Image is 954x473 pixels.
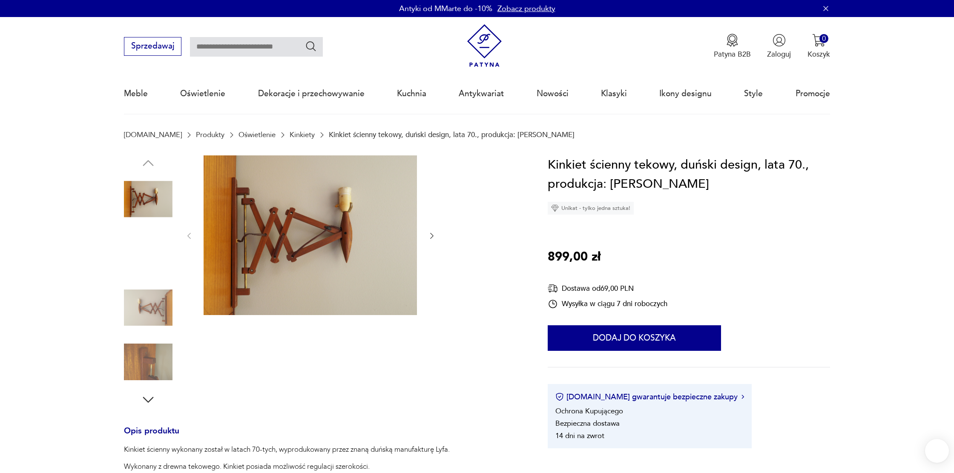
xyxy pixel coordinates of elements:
a: Klasyki [601,74,627,113]
div: Unikat - tylko jedna sztuka! [548,202,634,215]
h1: Kinkiet ścienny tekowy, duński design, lata 70., produkcja: [PERSON_NAME] [548,155,830,194]
img: Ikona dostawy [548,283,558,294]
a: Ikona medaluPatyna B2B [714,34,751,59]
button: Dodaj do koszyka [548,325,721,351]
p: Kinkiet ścienny tekowy, duński design, lata 70., produkcja: [PERSON_NAME] [329,131,575,139]
a: [DOMAIN_NAME] [124,131,182,139]
button: Sprzedawaj [124,37,181,56]
p: Antyki od MMarte do -10% [399,3,492,14]
li: Bezpieczna dostawa [555,419,620,428]
img: Zdjęcie produktu Kinkiet ścienny tekowy, duński design, lata 70., produkcja: Lyfa [204,155,417,315]
a: Meble [124,74,148,113]
img: Ikona certyfikatu [555,393,564,401]
p: Koszyk [807,49,830,59]
img: Zdjęcie produktu Kinkiet ścienny tekowy, duński design, lata 70., produkcja: Lyfa [124,175,172,224]
a: Style [744,74,763,113]
a: Kinkiety [290,131,315,139]
a: Oświetlenie [238,131,276,139]
a: Antykwariat [459,74,504,113]
img: Ikona medalu [726,34,739,47]
a: Dekoracje i przechowywanie [258,74,365,113]
p: 899,00 zł [548,247,601,267]
a: Promocje [796,74,830,113]
div: Dostawa od 69,00 PLN [548,283,667,294]
button: Patyna B2B [714,34,751,59]
img: Ikona koszyka [812,34,825,47]
img: Ikona diamentu [551,204,559,212]
a: Kuchnia [397,74,426,113]
img: Ikona strzałki w prawo [741,395,744,399]
img: Zdjęcie produktu Kinkiet ścienny tekowy, duński design, lata 70., produkcja: Lyfa [124,338,172,386]
a: Nowości [537,74,569,113]
p: Patyna B2B [714,49,751,59]
p: Zaloguj [767,49,791,59]
a: Sprzedawaj [124,43,181,50]
div: Wysyłka w ciągu 7 dni roboczych [548,299,667,309]
a: Ikony designu [659,74,712,113]
button: Szukaj [305,40,317,52]
button: [DOMAIN_NAME] gwarantuje bezpieczne zakupy [555,392,744,402]
a: Zobacz produkty [497,3,555,14]
a: Produkty [196,131,224,139]
button: Zaloguj [767,34,791,59]
div: 0 [819,34,828,43]
img: Ikonka użytkownika [773,34,786,47]
img: Zdjęcie produktu Kinkiet ścienny tekowy, duński design, lata 70., produkcja: Lyfa [124,284,172,332]
p: Kinkiet ścienny wykonany został w latach 70-tych, wyprodukowany przez znaną duńską manufakturę Lyfa. [124,444,523,455]
li: 14 dni na zwrot [555,431,604,441]
iframe: Smartsupp widget button [925,439,949,463]
img: Patyna - sklep z meblami i dekoracjami vintage [463,24,506,67]
li: Ochrona Kupującego [555,406,623,416]
p: Wykonany z drewna tekowego. Kinkiet posiada możliwość regulacji szerokości. [124,462,523,472]
button: 0Koszyk [807,34,830,59]
a: Oświetlenie [180,74,225,113]
img: Zdjęcie produktu Kinkiet ścienny tekowy, duński design, lata 70., produkcja: Lyfa [124,229,172,278]
h3: Opis produktu [124,428,523,445]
